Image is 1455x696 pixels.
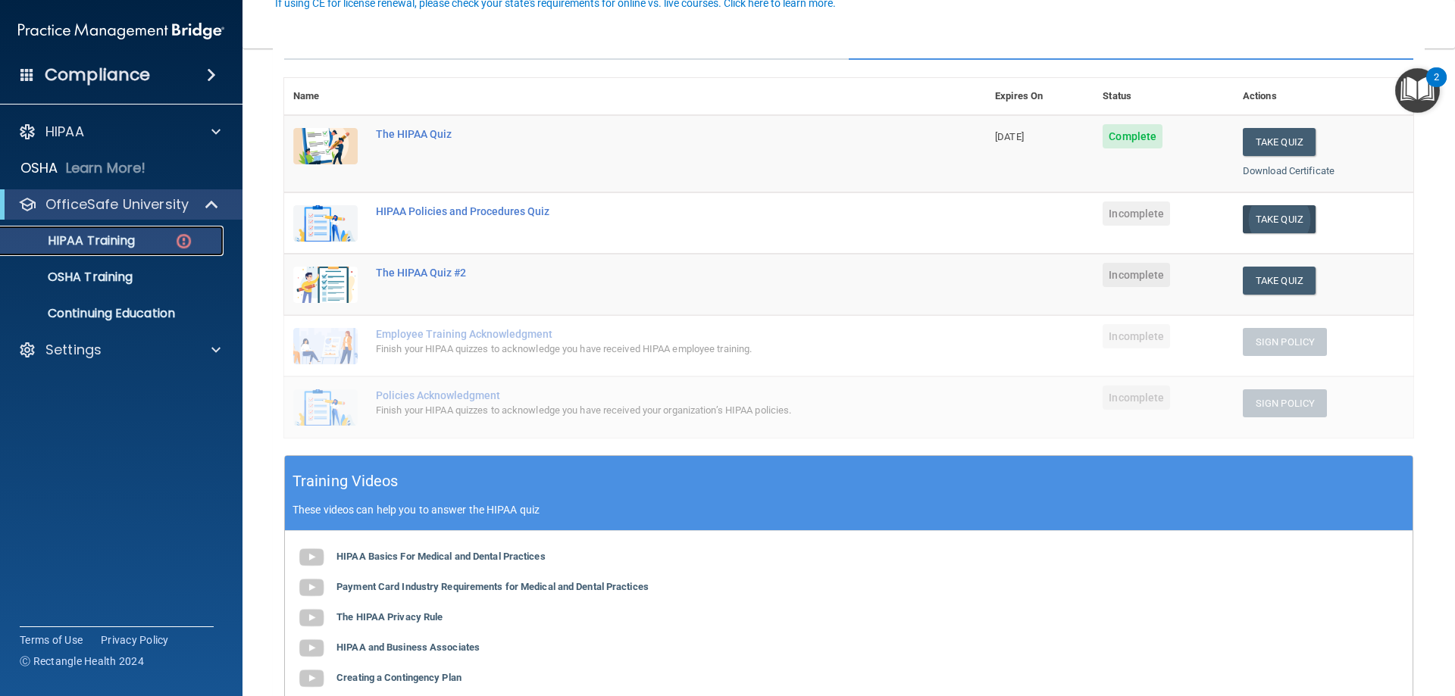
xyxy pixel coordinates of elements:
[1094,78,1234,115] th: Status
[1243,328,1327,356] button: Sign Policy
[10,306,217,321] p: Continuing Education
[336,641,480,653] b: HIPAA and Business Associates
[293,504,1405,516] p: These videos can help you to answer the HIPAA quiz
[293,468,399,495] h5: Training Videos
[336,611,443,623] b: The HIPAA Privacy Rule
[20,159,58,177] p: OSHA
[296,663,327,694] img: gray_youtube_icon.38fcd6cc.png
[18,16,224,46] img: PMB logo
[1243,205,1316,233] button: Take Quiz
[336,551,546,562] b: HIPAA Basics For Medical and Dental Practices
[101,632,169,648] a: Privacy Policy
[1243,128,1316,156] button: Take Quiz
[376,401,910,420] div: Finish your HIPAA quizzes to acknowledge you have received your organization’s HIPAA policies.
[1243,165,1335,176] a: Download Certificate
[1103,324,1170,348] span: Incomplete
[1103,201,1170,226] span: Incomplete
[1243,267,1316,295] button: Take Quiz
[18,341,221,359] a: Settings
[995,131,1024,142] span: [DATE]
[376,389,910,401] div: Policies Acknowledgment
[376,205,910,217] div: HIPAA Policies and Procedures Quiz
[18,123,221,141] a: HIPAA
[45,123,84,141] p: HIPAA
[296,633,327,663] img: gray_youtube_icon.38fcd6cc.png
[376,340,910,358] div: Finish your HIPAA quizzes to acknowledge you have received HIPAA employee training.
[174,232,193,251] img: danger-circle.6113f641.png
[336,672,462,683] b: Creating a Contingency Plan
[296,542,327,573] img: gray_youtube_icon.38fcd6cc.png
[45,64,150,86] h4: Compliance
[1434,77,1439,97] div: 2
[20,632,83,648] a: Terms of Use
[986,78,1094,115] th: Expires On
[376,328,910,340] div: Employee Training Acknowledgment
[1103,124,1162,148] span: Complete
[1103,263,1170,287] span: Incomplete
[1243,389,1327,417] button: Sign Policy
[376,128,910,140] div: The HIPAA Quiz
[10,270,133,285] p: OSHA Training
[20,654,144,669] span: Ⓒ Rectangle Health 2024
[45,195,189,214] p: OfficeSafe University
[10,233,135,248] p: HIPAA Training
[1395,68,1440,113] button: Open Resource Center, 2 new notifications
[1234,78,1413,115] th: Actions
[376,267,910,279] div: The HIPAA Quiz #2
[1103,385,1170,410] span: Incomplete
[18,195,220,214] a: OfficeSafe University
[66,159,146,177] p: Learn More!
[45,341,102,359] p: Settings
[284,78,367,115] th: Name
[296,603,327,633] img: gray_youtube_icon.38fcd6cc.png
[296,573,327,603] img: gray_youtube_icon.38fcd6cc.png
[336,581,649,592] b: Payment Card Industry Requirements for Medical and Dental Practices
